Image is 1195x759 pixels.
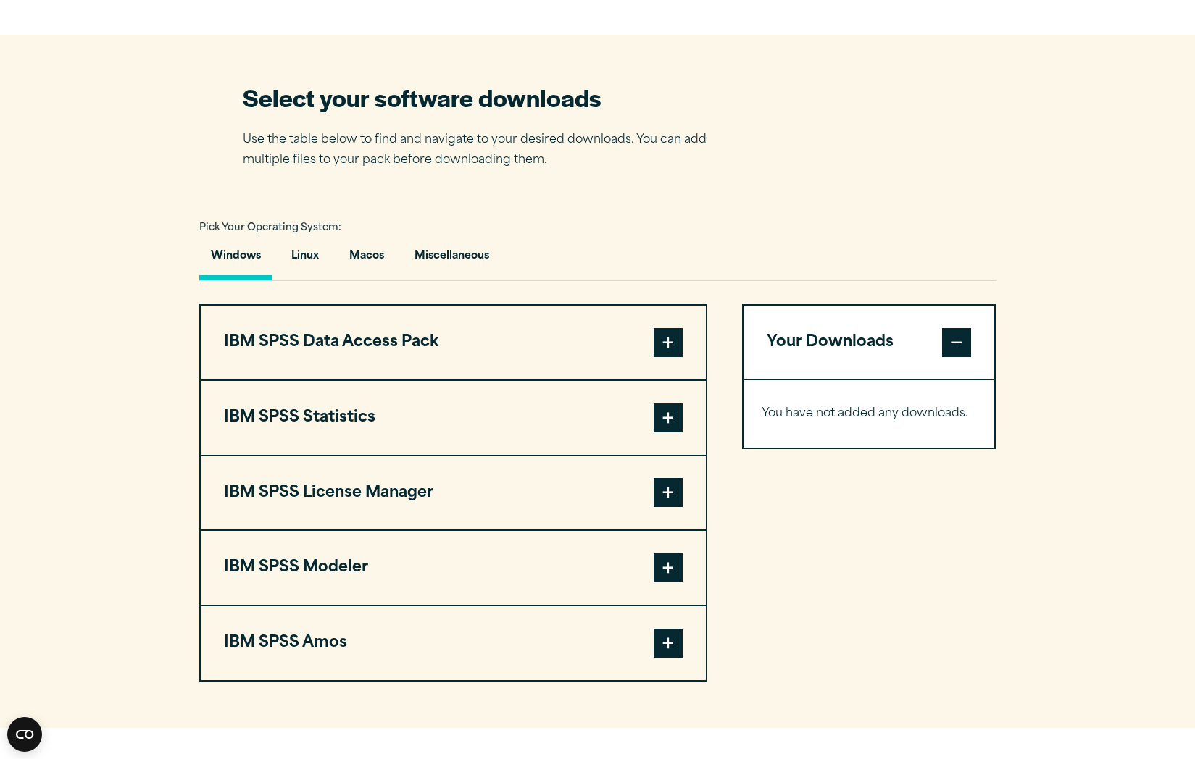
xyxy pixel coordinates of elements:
button: Linux [280,239,330,280]
div: Your Downloads [744,379,995,448]
button: IBM SPSS Modeler [201,531,706,605]
p: You have not added any downloads. [762,403,977,424]
h2: Select your software downloads [243,81,728,114]
button: Miscellaneous [403,239,501,280]
button: IBM SPSS Statistics [201,381,706,455]
p: Use the table below to find and navigate to your desired downloads. You can add multiple files to... [243,130,728,172]
span: Pick Your Operating System: [199,223,341,232]
button: Your Downloads [744,306,995,379]
button: IBM SPSS Amos [201,606,706,680]
button: IBM SPSS Data Access Pack [201,306,706,379]
button: Open CMP widget [7,717,42,752]
button: IBM SPSS License Manager [201,456,706,530]
button: Macos [338,239,396,280]
button: Windows [199,239,272,280]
